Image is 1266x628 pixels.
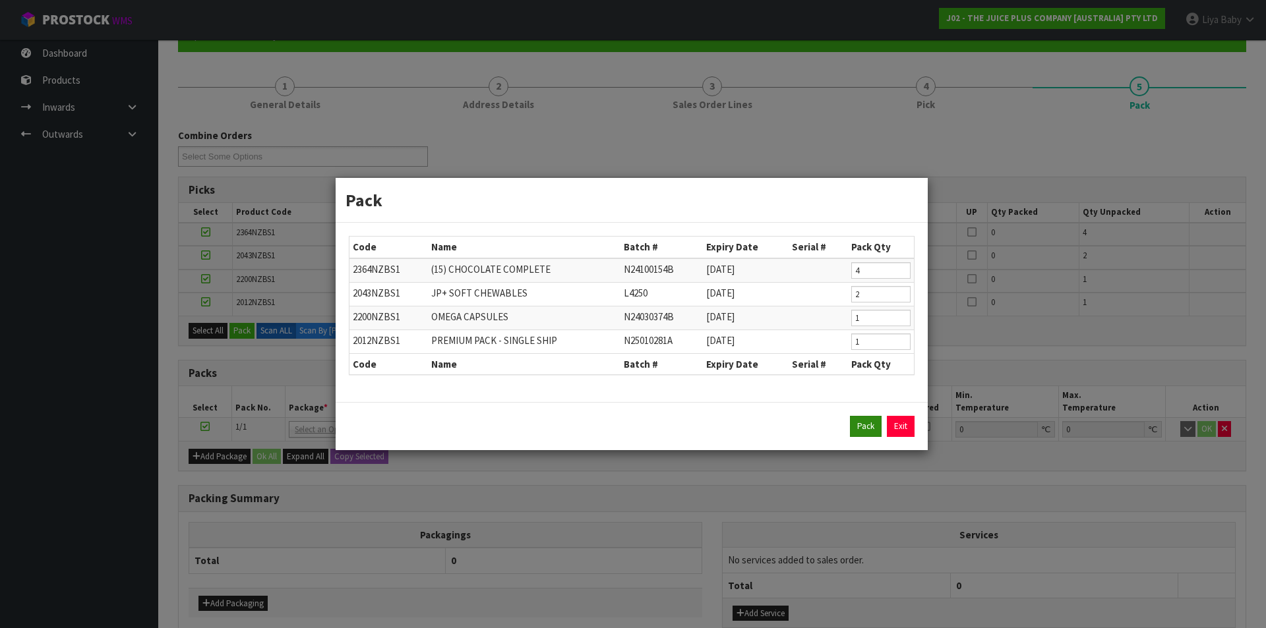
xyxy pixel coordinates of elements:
span: N24030374B [624,310,674,323]
span: [DATE] [706,263,735,275]
th: Expiry Date [703,237,788,258]
span: [DATE] [706,334,735,347]
th: Pack Qty [848,237,914,258]
th: Serial # [789,353,848,374]
th: Serial # [789,237,848,258]
th: Name [428,353,620,374]
th: Batch # [620,237,703,258]
th: Code [349,237,428,258]
span: 2043NZBS1 [353,287,400,299]
th: Code [349,353,428,374]
span: 2012NZBS1 [353,334,400,347]
th: Pack Qty [848,353,914,374]
th: Batch # [620,353,703,374]
span: N25010281A [624,334,673,347]
button: Pack [850,416,882,437]
h3: Pack [346,188,918,212]
span: PREMIUM PACK - SINGLE SHIP [431,334,557,347]
span: OMEGA CAPSULES [431,310,508,323]
span: N24100154B [624,263,674,275]
th: Expiry Date [703,353,788,374]
span: 2200NZBS1 [353,310,400,323]
a: Exit [887,416,915,437]
span: (15) CHOCOLATE COMPLETE [431,263,551,275]
span: [DATE] [706,287,735,299]
th: Name [428,237,620,258]
span: JP+ SOFT CHEWABLES [431,287,527,299]
span: 2364NZBS1 [353,263,400,275]
span: L4250 [624,287,648,299]
span: [DATE] [706,310,735,323]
